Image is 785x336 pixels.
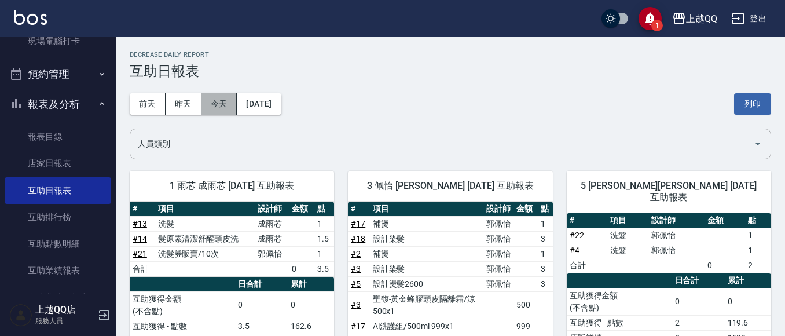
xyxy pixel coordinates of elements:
[14,10,47,25] img: Logo
[672,273,725,288] th: 日合計
[314,246,334,261] td: 1
[483,231,513,246] td: 郭佩怡
[9,304,32,327] img: Person
[130,63,771,79] h3: 互助日報表
[513,202,538,217] th: 金額
[648,213,705,228] th: 設計師
[133,249,147,258] a: #21
[130,291,235,319] td: 互助獲得金額 (不含點)
[155,231,255,246] td: 髮原素清潔舒醒頭皮洗
[130,93,166,115] button: 前天
[5,150,111,177] a: 店家日報表
[705,258,746,273] td: 0
[648,243,705,258] td: 郭佩怡
[166,93,201,115] button: 昨天
[727,8,771,30] button: 登出
[130,261,155,276] td: 合計
[235,319,288,334] td: 3.5
[483,202,513,217] th: 設計師
[351,234,365,243] a: #18
[607,228,648,243] td: 洗髮
[607,243,648,258] td: 洗髮
[672,315,725,330] td: 2
[5,257,111,284] a: 互助業績報表
[5,28,111,54] a: 現場電腦打卡
[538,261,553,276] td: 3
[513,291,538,319] td: 500
[725,273,771,288] th: 累計
[362,180,538,192] span: 3 佩怡 [PERSON_NAME] [DATE] 互助報表
[288,277,334,292] th: 累計
[351,219,365,228] a: #17
[370,246,483,261] td: 補燙
[607,213,648,228] th: 項目
[538,276,553,291] td: 3
[5,59,111,89] button: 預約管理
[648,228,705,243] td: 郭佩怡
[570,246,579,255] a: #4
[155,216,255,231] td: 洗髮
[538,202,553,217] th: 點
[133,219,147,228] a: #13
[255,202,289,217] th: 設計師
[370,319,483,334] td: Ai洗護組/500ml 999x1
[5,284,111,311] a: 全店業績分析表
[314,231,334,246] td: 1.5
[130,319,235,334] td: 互助獲得 - 點數
[237,93,281,115] button: [DATE]
[35,304,94,316] h5: 上越QQ店
[255,246,289,261] td: 郭佩怡
[667,7,722,31] button: 上越QQ
[289,202,314,217] th: 金額
[370,276,483,291] td: 設計燙髮2600
[538,231,553,246] td: 3
[370,291,483,319] td: 聖馥-黃金蜂膠頭皮隔離霜/涼 500x1
[651,20,663,31] span: 1
[749,134,767,153] button: Open
[570,231,584,240] a: #22
[130,202,155,217] th: #
[370,231,483,246] td: 設計染髮
[483,216,513,231] td: 郭佩怡
[370,202,483,217] th: 項目
[581,180,757,203] span: 5 [PERSON_NAME][PERSON_NAME] [DATE] 互助報表
[351,264,361,273] a: #3
[348,202,369,217] th: #
[144,180,320,192] span: 1 雨芯 成雨芯 [DATE] 互助報表
[255,231,289,246] td: 成雨芯
[538,246,553,261] td: 1
[567,213,608,228] th: #
[155,202,255,217] th: 項目
[135,134,749,154] input: 人員名稱
[314,202,334,217] th: 點
[351,279,361,288] a: #5
[133,234,147,243] a: #14
[288,319,334,334] td: 162.6
[705,213,746,228] th: 金額
[5,177,111,204] a: 互助日報表
[5,123,111,150] a: 報表目錄
[639,7,662,30] button: save
[351,300,361,309] a: #3
[235,277,288,292] th: 日合計
[314,261,334,276] td: 3.5
[725,288,771,315] td: 0
[289,261,314,276] td: 0
[538,216,553,231] td: 1
[483,246,513,261] td: 郭佩怡
[567,288,672,315] td: 互助獲得金額 (不含點)
[725,315,771,330] td: 119.6
[35,316,94,326] p: 服務人員
[155,246,255,261] td: 洗髮券販賣/10次
[351,249,361,258] a: #2
[370,216,483,231] td: 補燙
[513,319,538,334] td: 999
[235,291,288,319] td: 0
[745,213,771,228] th: 點
[201,93,237,115] button: 今天
[567,258,608,273] td: 合計
[314,216,334,231] td: 1
[130,51,771,59] h2: Decrease Daily Report
[745,243,771,258] td: 1
[5,231,111,257] a: 互助點數明細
